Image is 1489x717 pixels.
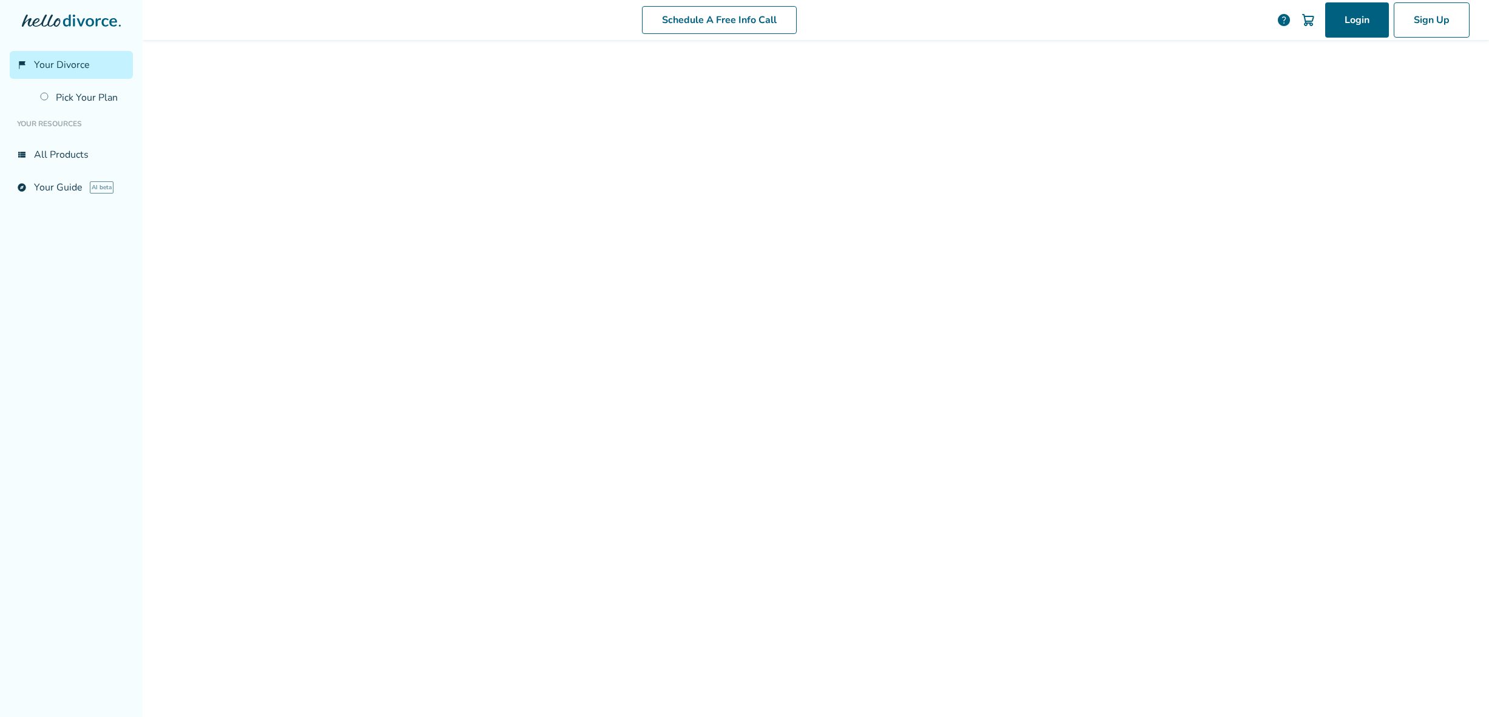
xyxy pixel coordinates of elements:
img: Cart [1301,13,1315,27]
a: flag_2Your Divorce [10,51,133,79]
span: explore [17,183,27,192]
a: view_listAll Products [10,141,133,169]
a: Sign Up [1394,2,1470,38]
a: Login [1325,2,1389,38]
span: AI beta [90,181,113,194]
a: Pick Your Plan [33,84,133,112]
span: view_list [17,150,27,160]
span: flag_2 [17,60,27,70]
a: exploreYour GuideAI beta [10,173,133,201]
span: Your Divorce [34,58,90,72]
li: Your Resources [10,112,133,136]
a: Schedule A Free Info Call [642,6,797,34]
a: help [1277,13,1291,27]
